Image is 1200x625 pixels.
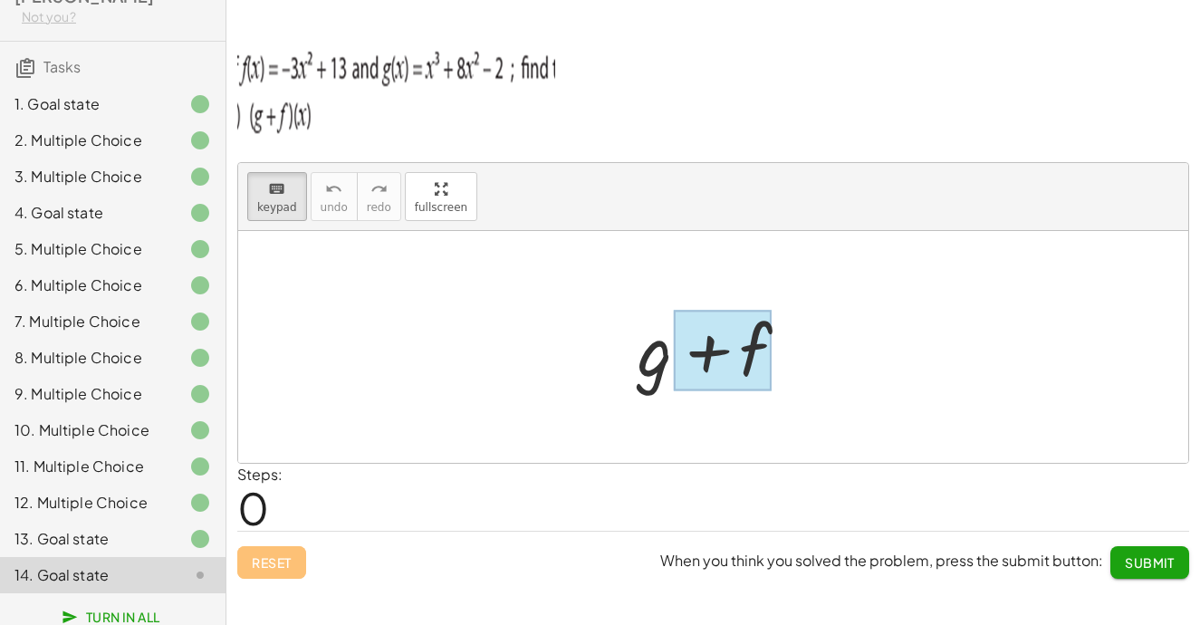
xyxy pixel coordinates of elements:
[237,480,269,535] span: 0
[14,274,160,296] div: 6. Multiple Choice
[14,492,160,514] div: 12. Multiple Choice
[14,202,160,224] div: 4. Goal state
[14,238,160,260] div: 5. Multiple Choice
[65,609,160,625] span: Turn In All
[189,564,211,586] i: Task not started.
[189,311,211,332] i: Task finished.
[14,456,160,477] div: 11. Multiple Choice
[237,465,283,484] label: Steps:
[325,178,342,200] i: undo
[257,201,297,214] span: keypad
[14,166,160,187] div: 3. Multiple Choice
[247,172,307,221] button: keyboardkeypad
[367,201,391,214] span: redo
[43,57,81,76] span: Tasks
[14,564,160,586] div: 14. Goal state
[1110,546,1189,579] button: Submit
[189,93,211,115] i: Task finished.
[311,172,358,221] button: undoundo
[189,347,211,369] i: Task finished.
[14,311,160,332] div: 7. Multiple Choice
[189,274,211,296] i: Task finished.
[189,528,211,550] i: Task finished.
[189,492,211,514] i: Task finished.
[189,166,211,187] i: Task finished.
[357,172,401,221] button: redoredo
[14,383,160,405] div: 9. Multiple Choice
[189,383,211,405] i: Task finished.
[14,130,160,151] div: 2. Multiple Choice
[189,456,211,477] i: Task finished.
[405,172,477,221] button: fullscreen
[268,178,285,200] i: keyboard
[14,528,160,550] div: 13. Goal state
[189,202,211,224] i: Task finished.
[189,238,211,260] i: Task finished.
[321,201,348,214] span: undo
[14,93,160,115] div: 1. Goal state
[660,551,1103,570] span: When you think you solved the problem, press the submit button:
[237,34,555,142] img: 0912d1d0bb122bf820112a47fb2014cd0649bff43fc109eadffc21f6a751f95a.png
[189,419,211,441] i: Task finished.
[370,178,388,200] i: redo
[189,130,211,151] i: Task finished.
[1125,554,1175,571] span: Submit
[22,8,211,26] div: Not you?
[14,347,160,369] div: 8. Multiple Choice
[415,201,467,214] span: fullscreen
[14,419,160,441] div: 10. Multiple Choice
